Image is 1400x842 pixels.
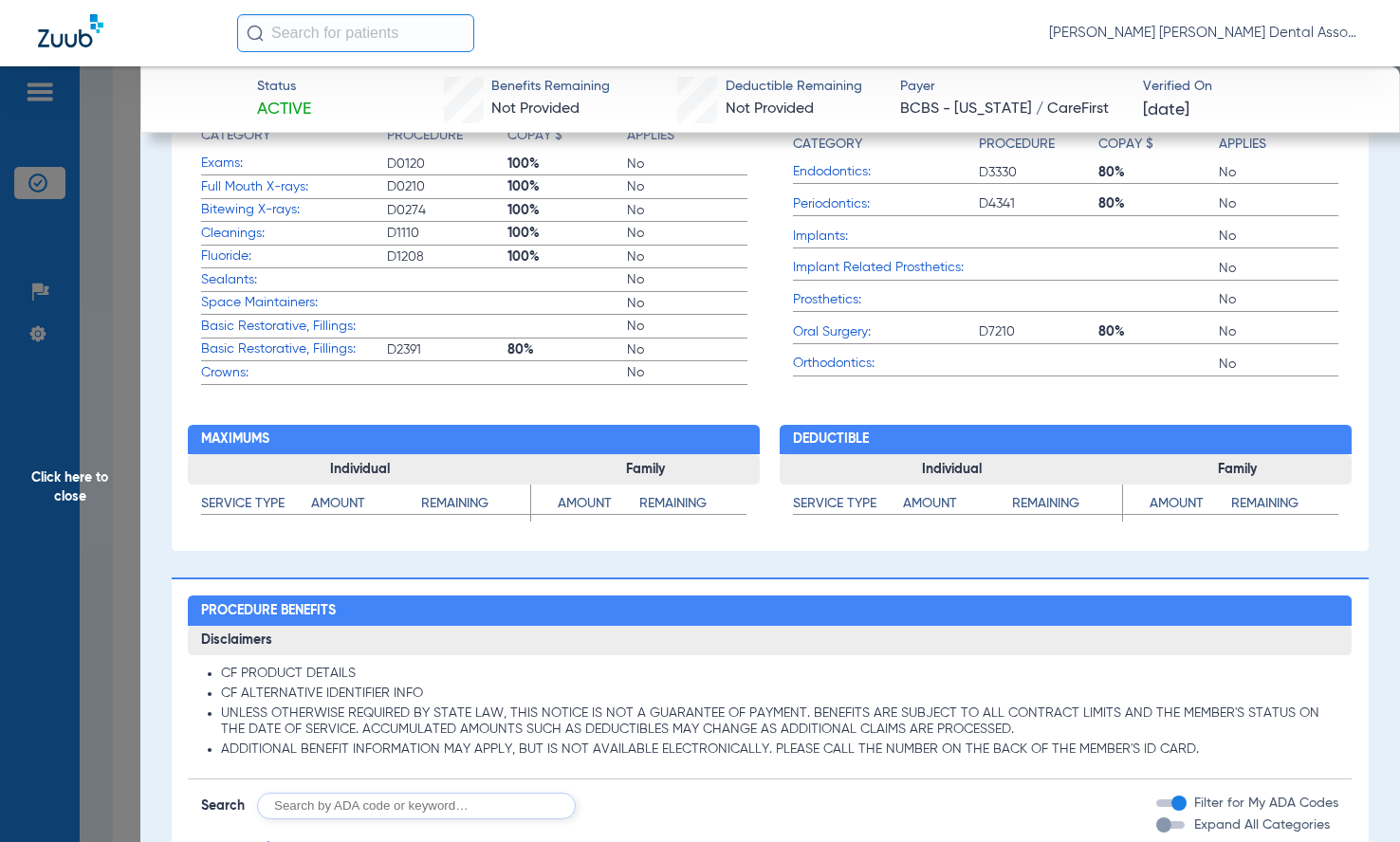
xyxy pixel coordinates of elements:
[793,494,903,515] h4: Service Type
[1219,106,1339,161] app-breakdown-title: Deductible Applies
[247,25,264,42] img: Search Icon
[507,247,628,266] span: 100%
[627,201,747,220] span: No
[979,135,1055,155] h4: Procedure
[1219,355,1339,374] span: No
[1219,290,1339,309] span: No
[793,354,979,374] span: Orthodontics:
[257,98,311,121] span: Active
[1123,494,1231,522] app-breakdown-title: Amount
[387,224,507,243] span: D1110
[780,425,1352,455] h2: Deductible
[1049,24,1362,43] span: [PERSON_NAME] [PERSON_NAME] Dental Associates
[979,194,1099,213] span: D4341
[627,340,747,359] span: No
[1190,794,1338,814] label: Filter for My ADA Codes
[627,247,747,266] span: No
[793,135,862,155] h4: Category
[507,155,628,174] span: 100%
[221,666,1338,683] li: CF PRODUCT DETAILS
[793,106,979,161] app-breakdown-title: Category
[793,322,979,342] span: Oral Surgery:
[1219,194,1339,213] span: No
[900,77,1127,97] span: Payer
[627,317,747,336] span: No
[627,155,747,174] span: No
[726,101,814,117] span: Not Provided
[221,741,1338,759] li: ADDITIONAL BENEFIT INFORMATION MAY APPLY, BUT IS NOT AVAILABLE ELECTRONICALLY. PLEASE CALL THE NU...
[1219,163,1339,182] span: No
[1231,494,1339,522] app-breakdown-title: Remaining
[221,686,1338,703] li: CF ALTERNATIVE IDENTIFIER INFO
[793,494,903,522] app-breakdown-title: Service Type
[1123,494,1231,515] h4: Amount
[793,290,979,310] span: Prosthetics:
[1219,322,1339,341] span: No
[793,162,979,182] span: Endodontics:
[257,77,311,97] span: Status
[979,163,1099,182] span: D3330
[387,247,507,266] span: D1208
[507,340,628,359] span: 80%
[1194,818,1330,832] span: Expand All Categories
[726,77,862,97] span: Deductible Remaining
[780,454,1123,485] h3: Individual
[979,322,1099,341] span: D7210
[201,494,311,522] app-breakdown-title: Service Type
[793,194,979,214] span: Periodontics:
[1098,163,1219,182] span: 80%
[1231,494,1339,515] h4: Remaining
[1143,77,1370,97] span: Verified On
[1098,115,1208,155] h4: Coverage % | Copay $
[903,494,1013,522] app-breakdown-title: Amount
[1305,751,1400,842] iframe: Chat Widget
[1098,322,1219,341] span: 80%
[1098,106,1219,161] app-breakdown-title: Coverage % | Copay $
[311,494,421,515] h4: Amount
[237,14,474,52] input: Search for patients
[311,494,421,522] app-breakdown-title: Amount
[627,270,747,289] span: No
[387,177,507,196] span: D0210
[1143,99,1189,122] span: [DATE]
[531,454,760,485] h3: Family
[1123,454,1352,485] h3: Family
[201,177,387,197] span: Full Mouth X-rays:
[188,425,760,455] h2: Maximums
[421,494,531,515] h4: Remaining
[201,317,387,337] span: Basic Restorative, Fillings:
[201,224,387,244] span: Cleanings:
[1012,494,1122,515] h4: Remaining
[201,339,387,359] span: Basic Restorative, Fillings:
[627,177,747,196] span: No
[188,454,531,485] h3: Individual
[639,494,747,522] app-breakdown-title: Remaining
[903,494,1013,515] h4: Amount
[188,595,1352,626] h2: Procedure Benefits
[188,626,1352,656] h3: Disclaimers
[1219,259,1339,278] span: No
[627,224,747,243] span: No
[421,494,531,522] app-breakdown-title: Remaining
[531,494,639,522] app-breakdown-title: Amount
[201,293,387,313] span: Space Maintainers:
[201,494,311,515] h4: Service Type
[1219,227,1339,246] span: No
[491,101,580,117] span: Not Provided
[38,14,103,47] img: Zuub Logo
[507,177,628,196] span: 100%
[387,155,507,174] span: D0120
[387,340,507,359] span: D2391
[900,98,1127,121] span: BCBS - [US_STATE] / CareFirst
[531,494,639,515] h4: Amount
[201,126,270,146] h4: Category
[1098,194,1219,213] span: 80%
[1012,494,1122,522] app-breakdown-title: Remaining
[1219,115,1329,155] h4: Deductible Applies
[507,201,628,220] span: 100%
[627,363,747,382] span: No
[793,227,979,247] span: Implants:
[257,793,576,819] input: Search by ADA code or keyword…
[387,126,463,146] h4: Procedure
